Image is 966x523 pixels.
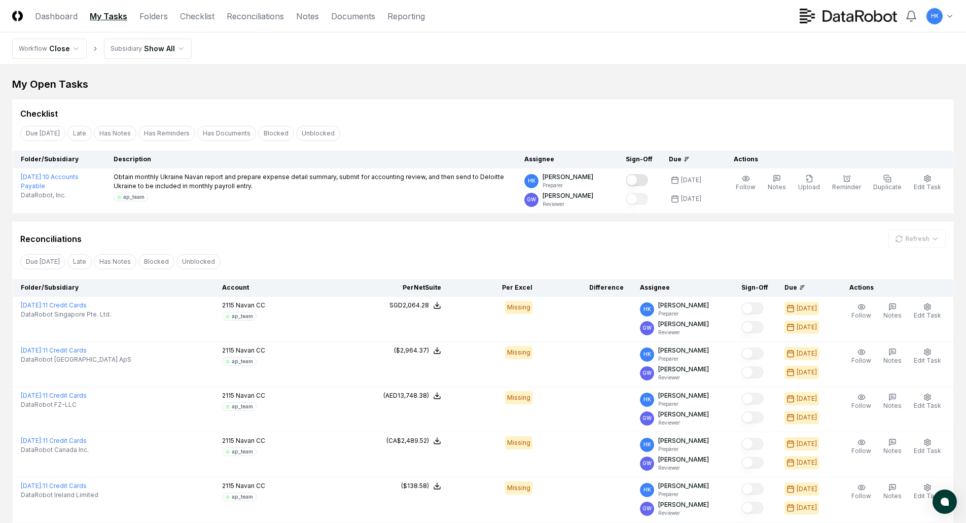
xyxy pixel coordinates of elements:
div: [DATE] [797,458,817,467]
button: Follow [849,436,873,458]
span: Navan CC [236,301,265,309]
button: Edit Task [912,346,943,367]
span: HK [931,12,939,20]
span: Follow [851,492,871,500]
span: DataRobot FZ-LLC [21,400,77,409]
p: Reviewer [658,464,709,472]
div: Missing [505,481,532,495]
button: Edit Task [912,301,943,322]
div: Missing [505,436,532,449]
th: Sign-Off [618,151,661,168]
a: Folders [139,10,168,22]
div: SGD2,064.28 [389,301,429,310]
p: [PERSON_NAME] [658,436,709,445]
button: Late [67,254,92,269]
button: atlas-launcher [933,490,957,514]
button: Edit Task [912,481,943,503]
th: Per NetSuite [358,279,449,297]
button: HK [925,7,944,25]
button: Mark complete [741,302,764,315]
span: GW [642,460,652,467]
a: [DATE]:11 Credit Cards [21,346,87,354]
button: Follow [849,391,873,412]
div: [DATE] [797,394,817,403]
span: DataRobot [GEOGRAPHIC_DATA] ApS [21,355,131,364]
p: [PERSON_NAME] [543,191,593,200]
nav: breadcrumb [12,39,192,59]
p: Preparer [658,400,709,408]
div: Subsidiary [111,44,142,53]
p: Preparer [658,445,709,453]
button: Mark complete [741,483,764,495]
button: Mark complete [741,393,764,405]
button: (CA$2,489.52) [386,436,441,445]
span: Edit Task [914,447,941,455]
p: [PERSON_NAME] [658,320,709,329]
span: HK [643,441,651,448]
div: ap_team [232,403,253,410]
button: Mark complete [626,174,648,186]
button: Blocked [138,254,174,269]
span: HK [643,305,651,313]
a: Reconciliations [227,10,284,22]
a: My Tasks [90,10,127,22]
span: [DATE] : [21,392,43,399]
span: 2115 [222,482,234,490]
p: Preparer [658,355,709,363]
span: 2115 [222,346,234,354]
div: Checklist [20,108,58,120]
span: HK [643,351,651,358]
div: [DATE] [681,194,701,203]
a: Notes [296,10,319,22]
button: Notes [881,391,904,412]
th: Per Excel [449,279,541,297]
span: GW [642,505,652,512]
div: ap_team [123,193,145,201]
span: DataRobot Ireland Limited [21,491,98,500]
p: [PERSON_NAME] [658,391,709,400]
div: [DATE] [797,304,817,313]
span: Duplicate [873,183,902,191]
th: Description [105,151,516,168]
th: Folder/Subsidiary [13,151,105,168]
a: Reporting [387,10,425,22]
img: DataRobot logo [800,9,897,23]
span: Edit Task [914,357,941,364]
button: Mark complete [741,366,764,378]
img: Logo [12,11,23,21]
div: My Open Tasks [12,77,954,91]
span: Edit Task [914,183,941,191]
a: [DATE]:11 Credit Cards [21,392,87,399]
div: ($2,964.37) [394,346,429,355]
span: [DATE] : [21,437,43,444]
span: Edit Task [914,492,941,500]
button: Notes [881,481,904,503]
button: Mark complete [741,411,764,424]
span: GW [642,414,652,422]
span: DataRobot, Inc. [21,191,66,200]
span: Reminder [832,183,861,191]
button: Mark complete [741,502,764,514]
span: Edit Task [914,402,941,409]
button: Unblocked [296,126,340,141]
p: Preparer [658,491,709,498]
span: HK [643,396,651,403]
div: ap_team [232,358,253,365]
div: [DATE] [797,439,817,448]
div: Actions [726,155,946,164]
button: Due Today [20,254,65,269]
span: Navan CC [236,346,265,354]
div: Missing [505,346,532,359]
span: 2115 [222,392,234,399]
div: Due [669,155,709,164]
span: Follow [851,402,871,409]
p: Obtain monthly Ukraine Navan report and prepare expense detail summary, submit for accounting rev... [114,172,508,191]
div: [DATE] [797,323,817,332]
button: Notes [881,346,904,367]
button: Notes [881,436,904,458]
div: Workflow [19,44,47,53]
th: Folder/Subsidiary [13,279,214,297]
button: Mark complete [741,321,764,333]
span: GW [642,324,652,332]
div: [DATE] [797,349,817,358]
